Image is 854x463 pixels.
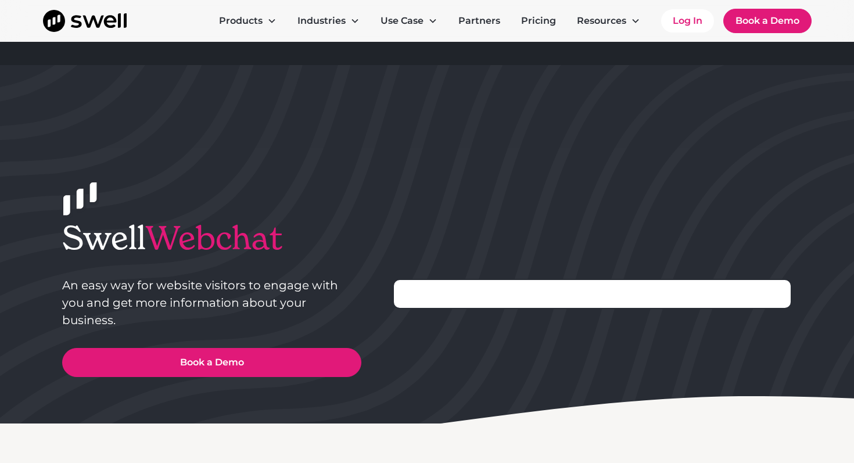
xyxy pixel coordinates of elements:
[381,14,424,28] div: Use Case
[146,217,282,259] span: Webchat
[568,9,650,33] div: Resources
[371,9,447,33] div: Use Case
[43,10,127,32] a: home
[661,9,714,33] a: Log In
[577,14,626,28] div: Resources
[512,9,565,33] a: Pricing
[210,9,286,33] div: Products
[62,218,361,257] h1: Swell
[449,9,509,33] a: Partners
[723,9,812,33] a: Book a Demo
[288,9,369,33] div: Industries
[219,14,263,28] div: Products
[62,348,361,377] a: Book a Demo
[62,277,361,329] p: An easy way for website visitors to engage with you and get more information about your business.
[297,14,346,28] div: Industries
